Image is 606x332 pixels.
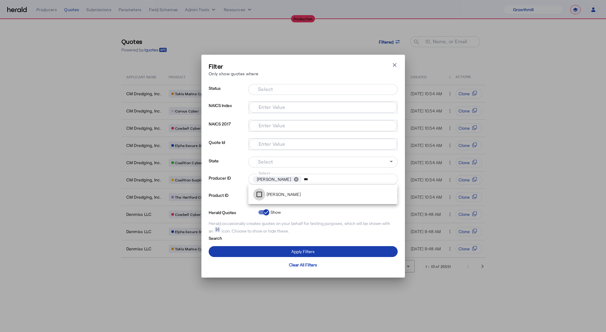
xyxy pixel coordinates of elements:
label: [PERSON_NAME] [265,191,301,197]
mat-label: Select [259,171,270,175]
p: Only show quotes where [209,70,259,77]
span: [PERSON_NAME] [257,176,291,182]
h3: Filter [209,62,259,70]
button: Apply Filters [209,246,398,257]
div: Clear All Filters [289,262,317,268]
button: Clear All Filters [209,259,398,270]
p: Quote Id [209,138,246,157]
p: Search [209,234,256,241]
mat-label: Enter Value [259,141,285,146]
mat-label: Select [258,86,273,92]
div: Apply Filters [291,248,315,255]
mat-chip-grid: Selection [254,103,392,110]
mat-label: Enter Value [259,104,285,109]
mat-chip-grid: Selection [254,122,392,129]
mat-chip-grid: Selection [253,175,393,184]
label: Show [269,209,281,215]
p: State [209,157,246,174]
button: remove Raffi Kodikian [291,177,301,182]
mat-icon: cancel [293,177,299,182]
mat-label: Enter Value [259,122,285,128]
div: Herald occasionally creates quotes on your behalf for testing purposes, which will be shown with ... [209,220,398,234]
p: Product ID [209,191,246,208]
p: Producer ID [209,174,246,191]
p: Status [209,84,246,101]
p: NAICS 2017 [209,120,246,138]
p: NAICS Index [209,101,246,120]
mat-label: Select [258,158,273,164]
mat-chip-grid: Selection [254,140,392,147]
p: Herald Quotes [209,208,256,216]
mat-chip-grid: Selection [253,85,393,93]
